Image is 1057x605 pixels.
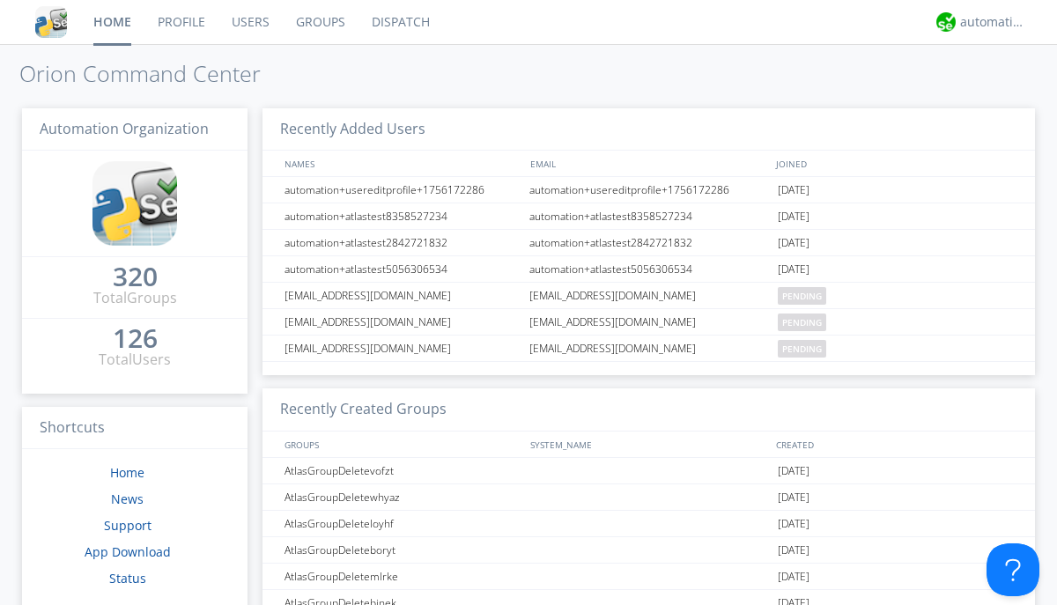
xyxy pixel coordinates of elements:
[280,230,524,255] div: automation+atlastest2842721832
[262,511,1035,537] a: AtlasGroupDeleteloyhf[DATE]
[280,537,524,563] div: AtlasGroupDeleteboryt
[113,329,158,347] div: 126
[262,177,1035,203] a: automation+usereditprofile+1756172286automation+usereditprofile+1756172286[DATE]
[35,6,67,38] img: cddb5a64eb264b2086981ab96f4c1ba7
[525,336,773,361] div: [EMAIL_ADDRESS][DOMAIN_NAME]
[778,287,826,305] span: pending
[778,256,809,283] span: [DATE]
[525,230,773,255] div: automation+atlastest2842721832
[280,203,524,229] div: automation+atlastest8358527234
[262,336,1035,362] a: [EMAIL_ADDRESS][DOMAIN_NAME][EMAIL_ADDRESS][DOMAIN_NAME]pending
[92,161,177,246] img: cddb5a64eb264b2086981ab96f4c1ba7
[93,288,177,308] div: Total Groups
[262,388,1035,432] h3: Recently Created Groups
[280,283,524,308] div: [EMAIL_ADDRESS][DOMAIN_NAME]
[22,407,248,450] h3: Shortcuts
[113,268,158,285] div: 320
[280,432,521,457] div: GROUPS
[778,484,809,511] span: [DATE]
[109,570,146,587] a: Status
[280,336,524,361] div: [EMAIL_ADDRESS][DOMAIN_NAME]
[262,203,1035,230] a: automation+atlastest8358527234automation+atlastest8358527234[DATE]
[778,230,809,256] span: [DATE]
[525,203,773,229] div: automation+atlastest8358527234
[280,256,524,282] div: automation+atlastest5056306534
[262,537,1035,564] a: AtlasGroupDeleteboryt[DATE]
[772,432,1018,457] div: CREATED
[110,464,144,481] a: Home
[280,564,524,589] div: AtlasGroupDeletemlrke
[99,350,171,370] div: Total Users
[40,119,209,138] span: Automation Organization
[104,517,152,534] a: Support
[778,564,809,590] span: [DATE]
[778,340,826,358] span: pending
[262,283,1035,309] a: [EMAIL_ADDRESS][DOMAIN_NAME][EMAIL_ADDRESS][DOMAIN_NAME]pending
[778,314,826,331] span: pending
[262,484,1035,511] a: AtlasGroupDeletewhyaz[DATE]
[526,432,772,457] div: SYSTEM_NAME
[262,256,1035,283] a: automation+atlastest5056306534automation+atlastest5056306534[DATE]
[280,458,524,483] div: AtlasGroupDeletevofzt
[778,537,809,564] span: [DATE]
[936,12,956,32] img: d2d01cd9b4174d08988066c6d424eccd
[772,151,1018,176] div: JOINED
[778,177,809,203] span: [DATE]
[113,329,158,350] a: 126
[987,543,1039,596] iframe: Toggle Customer Support
[262,564,1035,590] a: AtlasGroupDeletemlrke[DATE]
[525,177,773,203] div: automation+usereditprofile+1756172286
[262,309,1035,336] a: [EMAIL_ADDRESS][DOMAIN_NAME][EMAIL_ADDRESS][DOMAIN_NAME]pending
[960,13,1026,31] div: automation+atlas
[525,256,773,282] div: automation+atlastest5056306534
[85,543,171,560] a: App Download
[525,283,773,308] div: [EMAIL_ADDRESS][DOMAIN_NAME]
[113,268,158,288] a: 320
[526,151,772,176] div: EMAIL
[111,491,144,507] a: News
[280,151,521,176] div: NAMES
[280,177,524,203] div: automation+usereditprofile+1756172286
[280,309,524,335] div: [EMAIL_ADDRESS][DOMAIN_NAME]
[778,511,809,537] span: [DATE]
[280,484,524,510] div: AtlasGroupDeletewhyaz
[280,511,524,536] div: AtlasGroupDeleteloyhf
[262,230,1035,256] a: automation+atlastest2842721832automation+atlastest2842721832[DATE]
[262,458,1035,484] a: AtlasGroupDeletevofzt[DATE]
[525,309,773,335] div: [EMAIL_ADDRESS][DOMAIN_NAME]
[778,458,809,484] span: [DATE]
[262,108,1035,151] h3: Recently Added Users
[778,203,809,230] span: [DATE]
